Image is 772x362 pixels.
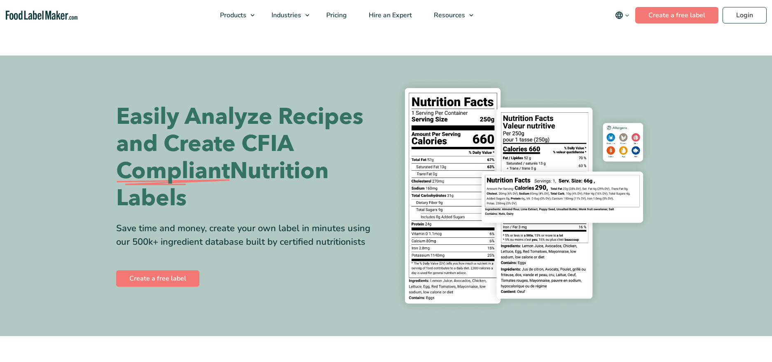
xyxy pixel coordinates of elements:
[269,11,302,20] span: Industries
[635,7,718,23] a: Create a free label
[116,158,230,185] span: Compliant
[116,103,380,212] h1: Easily Analyze Recipes and Create CFIA Nutrition Labels
[723,7,767,23] a: Login
[366,11,413,20] span: Hire an Expert
[218,11,247,20] span: Products
[116,270,199,287] a: Create a free label
[324,11,348,20] span: Pricing
[116,222,380,249] div: Save time and money, create your own label in minutes using our 500k+ ingredient database built b...
[431,11,466,20] span: Resources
